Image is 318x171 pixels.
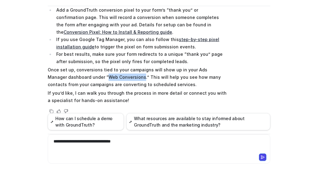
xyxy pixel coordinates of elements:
li: For best results, make sure your form redirects to a unique “thank you” page after submission, so... [54,51,227,65]
a: Conversion Pixel: How to Install & Reporting guide [64,29,172,35]
p: Once set up, conversions tied to your campaigns will show up in your Ads Manager dashboard under ... [48,66,227,88]
a: step-by-step pixel installation guide [56,37,219,49]
p: If you’d like, I can walk you through the process in more detail or connect you with a specialist... [48,89,227,104]
li: Add a GroundTruth conversion pixel to your form’s “thank you” or confirmation page. This will rec... [54,6,227,36]
button: How can I schedule a demo with GroundTruth? [48,113,124,130]
button: What resources are available to stay informed about GroundTruth and the marketing industry? [126,113,270,130]
li: If you use Google Tag Manager, you can also follow this to trigger the pixel on form submission e... [54,36,227,51]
